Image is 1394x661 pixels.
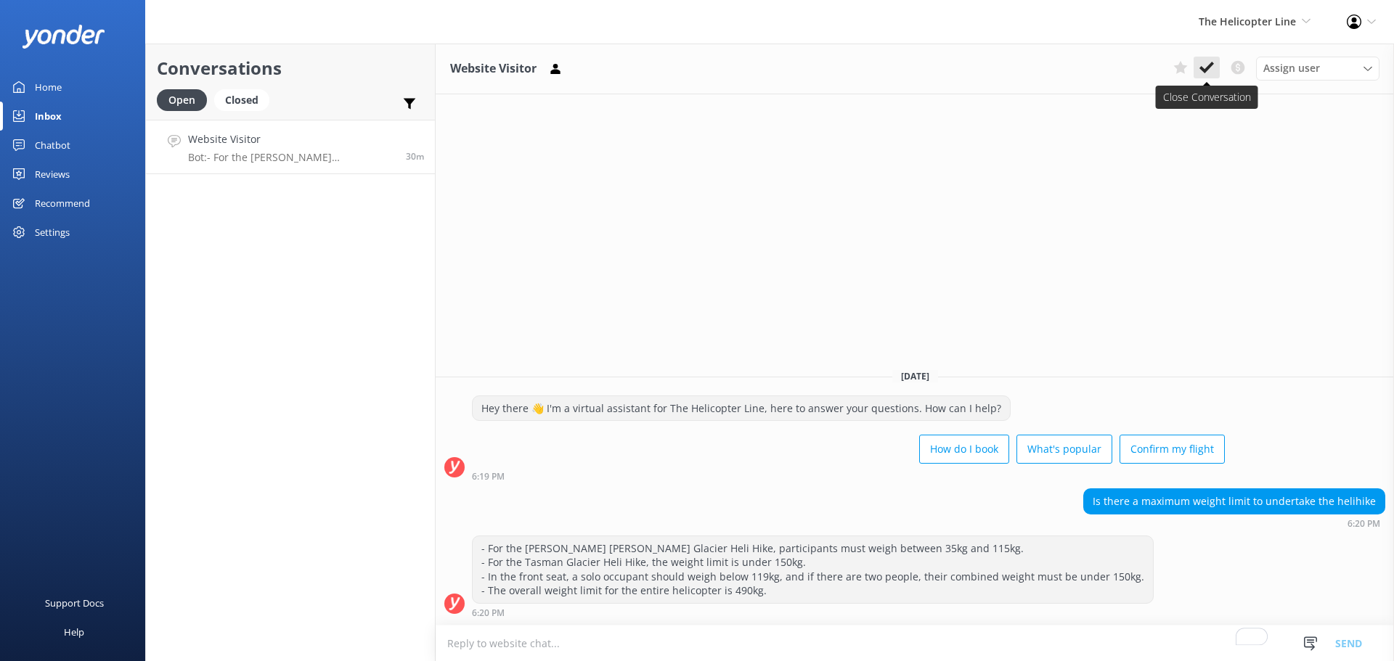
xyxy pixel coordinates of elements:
img: yonder-white-logo.png [22,25,105,49]
div: Help [64,617,84,646]
button: Confirm my flight [1120,435,1225,464]
div: Recommend [35,189,90,218]
div: Open [157,89,207,111]
a: Website VisitorBot:- For the [PERSON_NAME] [PERSON_NAME] Glacier Heli Hike, participants must wei... [146,120,435,174]
div: Settings [35,218,70,247]
h3: Website Visitor [450,59,537,78]
span: The Helicopter Line [1199,15,1296,28]
div: Reviews [35,160,70,189]
div: Inbox [35,102,62,131]
div: Hey there 👋 I'm a virtual assistant for The Helicopter Line, here to answer your questions. How c... [473,396,1010,421]
div: Oct 09 2025 06:20pm (UTC +13:00) Pacific/Auckland [472,607,1154,617]
h2: Conversations [157,54,424,82]
a: Closed [214,91,277,107]
button: How do I book [919,435,1009,464]
div: Is there a maximum weight limit to undertake the helihike [1084,489,1385,514]
span: [DATE] [892,370,938,382]
div: Oct 09 2025 06:19pm (UTC +13:00) Pacific/Auckland [472,471,1225,481]
div: Assign User [1256,57,1379,80]
strong: 6:20 PM [1348,520,1380,528]
div: Chatbot [35,131,70,160]
div: Closed [214,89,269,111]
div: Oct 09 2025 06:20pm (UTC +13:00) Pacific/Auckland [1083,518,1385,528]
p: Bot: - For the [PERSON_NAME] [PERSON_NAME] Glacier Heli Hike, participants must weigh between 35k... [188,151,395,164]
textarea: To enrich screen reader interactions, please activate Accessibility in Grammarly extension settings [436,625,1394,661]
strong: 6:19 PM [472,472,505,481]
span: Oct 09 2025 06:20pm (UTC +13:00) Pacific/Auckland [406,150,424,163]
span: Assign user [1263,60,1320,76]
div: Support Docs [45,588,104,617]
h4: Website Visitor [188,131,395,147]
button: What's popular [1016,435,1112,464]
div: - For the [PERSON_NAME] [PERSON_NAME] Glacier Heli Hike, participants must weigh between 35kg and... [473,536,1153,603]
a: Open [157,91,214,107]
strong: 6:20 PM [472,609,505,617]
div: Home [35,73,62,102]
